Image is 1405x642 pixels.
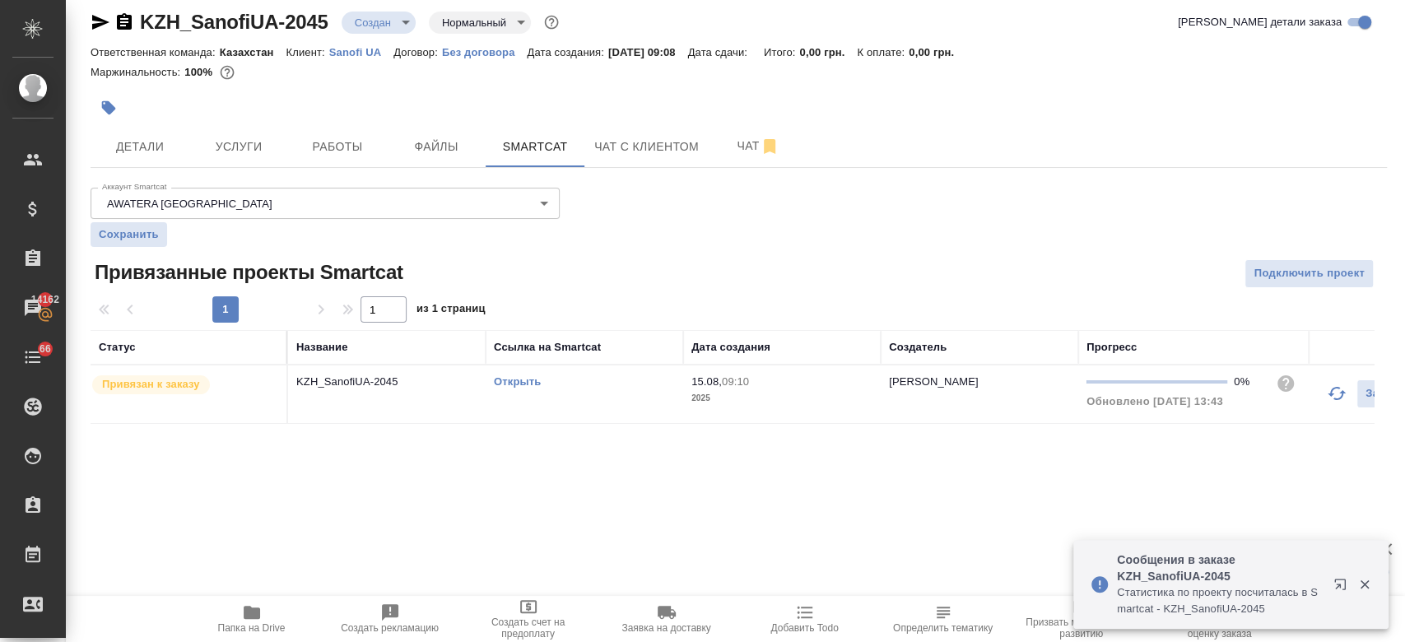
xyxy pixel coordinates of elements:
span: Создать счет на предоплату [469,616,588,640]
span: из 1 страниц [416,299,486,323]
p: К оплате: [857,46,909,58]
span: Определить тематику [893,622,993,634]
button: Скопировать ссылку для ЯМессенджера [91,12,110,32]
button: Обновить прогресс [1317,374,1356,413]
span: Детали [100,137,179,157]
button: Нормальный [437,16,511,30]
svg: Отписаться [760,137,779,156]
div: Название [296,339,347,356]
div: Создатель [889,339,947,356]
span: Чат [719,136,798,156]
p: Казахстан [220,46,286,58]
a: 66 [4,337,62,378]
button: Создать счет на предоплату [459,596,598,642]
p: KZH_SanofiUA-2045 [296,374,477,390]
a: Sanofi UA [329,44,393,58]
div: Создан [429,12,531,34]
a: 14162 [4,287,62,328]
button: Папка на Drive [183,596,321,642]
p: 09:10 [722,375,749,388]
span: Привязанные проекты Smartcat [91,259,403,286]
p: Ответственная команда: [91,46,220,58]
span: Заявка на доставку [621,622,710,634]
button: 0 [216,62,238,83]
p: Без договора [442,46,528,58]
button: Добавить Todo [736,596,874,642]
div: Создан [342,12,416,34]
span: 66 [30,341,61,357]
button: Подключить проект [1244,259,1374,288]
a: Без договора [442,44,528,58]
span: [PERSON_NAME] детали заказа [1178,14,1342,30]
span: 14162 [21,291,69,308]
button: Призвать менеджера по развитию [1012,596,1151,642]
div: Ссылка на Smartcat [494,339,601,356]
div: 0% [1234,374,1263,390]
button: Сохранить [91,222,167,247]
button: Добавить тэг [91,90,127,126]
p: Клиент: [286,46,328,58]
p: Cтатистика по проекту посчиталась в Smartcat - KZH_SanofiUA-2045 [1117,584,1323,617]
span: Сохранить [99,226,159,243]
button: Закрыть [1347,577,1381,592]
div: Дата создания [691,339,770,356]
span: Папка на Drive [218,622,286,634]
button: Доп статусы указывают на важность/срочность заказа [541,12,562,33]
button: Скопировать ссылку [114,12,134,32]
span: Добавить Todo [770,622,838,634]
div: AWATERA [GEOGRAPHIC_DATA] [91,188,560,219]
p: Дата сдачи: [687,46,751,58]
button: Заявка на доставку [598,596,736,642]
p: Договор: [393,46,442,58]
button: AWATERA [GEOGRAPHIC_DATA] [102,197,277,211]
p: Дата создания: [527,46,607,58]
button: Открыть в новой вкладке [1324,568,1363,607]
a: KZH_SanofiUA-2045 [140,11,328,33]
span: Чат с клиентом [594,137,699,157]
span: Обновлено [DATE] 13:43 [1086,395,1223,407]
div: Статус [99,339,136,356]
span: Создать рекламацию [341,622,439,634]
span: Файлы [397,137,476,157]
p: 2025 [691,390,872,407]
p: Итого: [764,46,799,58]
p: [PERSON_NAME] [889,375,979,388]
button: Определить тематику [874,596,1012,642]
span: Smartcat [495,137,575,157]
a: Открыть [494,375,541,388]
p: Sanofi UA [329,46,393,58]
span: Призвать менеджера по развитию [1022,616,1141,640]
p: 0,00 грн. [909,46,966,58]
button: Создать рекламацию [321,596,459,642]
p: 0,00 грн. [799,46,857,58]
p: 15.08, [691,375,722,388]
span: Услуги [199,137,278,157]
p: Маржинальность: [91,66,184,78]
button: Создан [350,16,396,30]
p: Сообщения в заказе KZH_SanofiUA-2045 [1117,551,1323,584]
span: Работы [298,137,377,157]
p: 100% [184,66,216,78]
div: Прогресс [1086,339,1137,356]
p: Привязан к заказу [102,376,200,393]
span: Подключить проект [1254,264,1365,283]
p: [DATE] 09:08 [608,46,688,58]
